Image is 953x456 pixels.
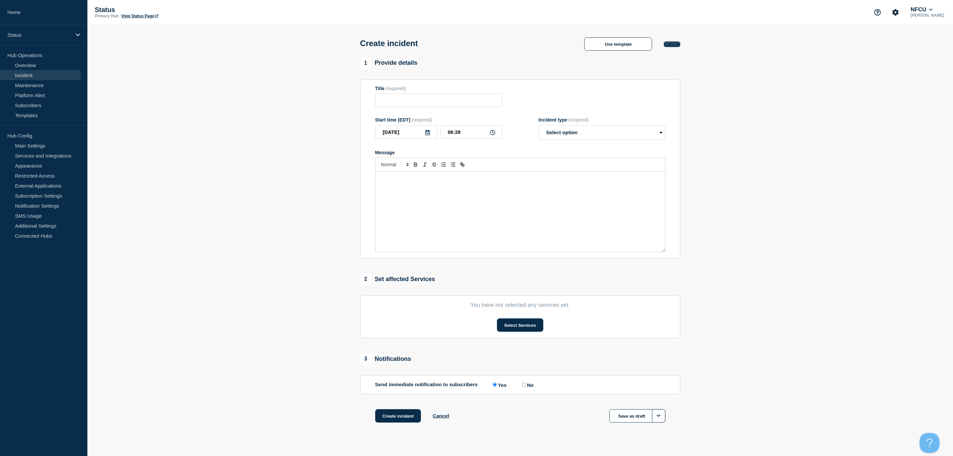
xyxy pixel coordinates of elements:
[360,353,372,365] span: 3
[909,6,934,13] button: NFCU
[386,86,406,91] span: (required)
[497,318,543,332] button: Select Services
[360,273,435,285] div: Set affected Services
[584,37,652,51] button: Use template
[360,39,418,48] h1: Create incident
[430,161,439,169] button: Toggle strikethrough text
[539,117,665,123] div: Incident type
[539,125,665,140] select: Incident type
[375,382,665,388] div: Send immediate notification to subscribers
[375,150,665,155] div: Message
[491,382,507,388] label: Yes
[95,6,228,14] p: Status
[889,5,903,19] button: Account settings
[458,161,467,169] button: Toggle link
[652,409,665,423] button: Options
[871,5,885,19] button: Support
[360,57,372,69] span: 1
[378,161,411,169] span: Font size
[375,382,478,388] p: Send immediate notification to subscribers
[360,273,372,285] span: 2
[95,14,118,18] p: Primary Hub
[375,93,502,107] input: Title
[920,433,940,453] iframe: Help Scout Beacon - Open
[7,32,71,38] p: Status
[375,117,502,123] div: Start time (EDT)
[121,14,158,18] a: View Status Page
[493,383,497,387] input: Yes
[375,409,421,423] button: Create incident
[433,413,449,419] button: Cancel
[375,86,502,91] div: Title
[412,117,432,123] span: (required)
[448,161,458,169] button: Toggle bulleted list
[376,172,665,252] div: Message
[520,382,534,388] label: No
[411,161,420,169] button: Toggle bold text
[569,117,589,123] span: (required)
[360,57,418,69] div: Provide details
[609,409,665,423] button: Save as draft
[439,161,448,169] button: Toggle ordered list
[664,41,680,47] button: Cancel
[375,125,437,139] input: YYYY-MM-DD
[360,353,411,365] div: Notifications
[440,125,502,139] input: HH:MM
[420,161,430,169] button: Toggle italic text
[522,383,526,387] input: No
[375,302,665,308] p: You have not selected any services yet.
[909,13,946,18] p: [PERSON_NAME]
